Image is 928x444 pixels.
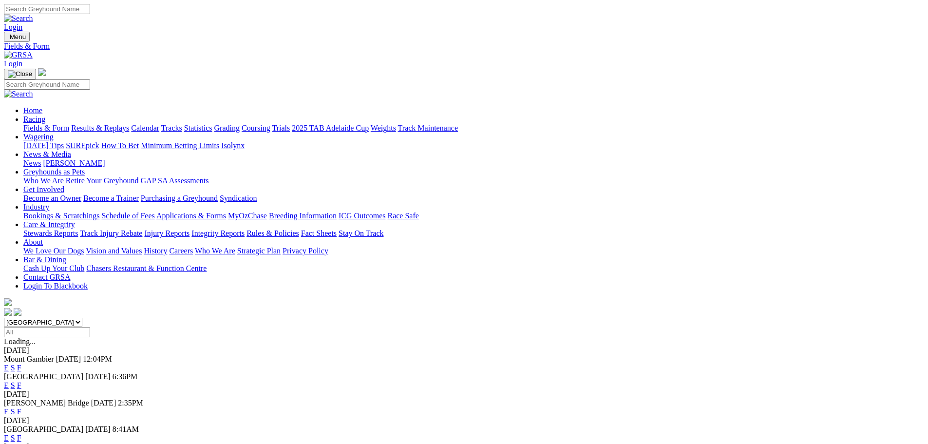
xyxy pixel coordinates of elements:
[4,372,83,381] span: [GEOGRAPHIC_DATA]
[23,176,924,185] div: Greyhounds as Pets
[4,308,12,316] img: facebook.svg
[4,14,33,23] img: Search
[23,150,71,158] a: News & Media
[4,69,36,79] button: Toggle navigation
[23,124,69,132] a: Fields & Form
[23,203,49,211] a: Industry
[4,298,12,306] img: logo-grsa-white.png
[83,355,112,363] span: 12:04PM
[191,229,245,237] a: Integrity Reports
[8,70,32,78] img: Close
[144,247,167,255] a: History
[23,238,43,246] a: About
[23,273,70,281] a: Contact GRSA
[113,425,139,433] span: 8:41AM
[4,32,30,42] button: Toggle navigation
[237,247,281,255] a: Strategic Plan
[283,247,328,255] a: Privacy Policy
[23,159,924,168] div: News & Media
[23,185,64,193] a: Get Involved
[4,434,9,442] a: E
[4,355,54,363] span: Mount Gambier
[339,212,385,220] a: ICG Outcomes
[17,381,21,389] a: F
[4,90,33,98] img: Search
[80,229,142,237] a: Track Injury Rebate
[141,194,218,202] a: Purchasing a Greyhound
[4,399,89,407] span: [PERSON_NAME] Bridge
[101,212,154,220] a: Schedule of Fees
[86,247,142,255] a: Vision and Values
[23,247,924,255] div: About
[85,425,111,433] span: [DATE]
[4,425,83,433] span: [GEOGRAPHIC_DATA]
[141,176,209,185] a: GAP SA Assessments
[66,176,139,185] a: Retire Your Greyhound
[269,212,337,220] a: Breeding Information
[38,68,46,76] img: logo-grsa-white.png
[23,124,924,133] div: Racing
[4,23,22,31] a: Login
[17,434,21,442] a: F
[4,337,36,346] span: Loading...
[246,229,299,237] a: Rules & Policies
[220,194,257,202] a: Syndication
[4,327,90,337] input: Select date
[371,124,396,132] a: Weights
[4,346,924,355] div: [DATE]
[131,124,159,132] a: Calendar
[141,141,219,150] a: Minimum Betting Limits
[17,364,21,372] a: F
[292,124,369,132] a: 2025 TAB Adelaide Cup
[23,168,85,176] a: Greyhounds as Pets
[169,247,193,255] a: Careers
[17,407,21,416] a: F
[23,194,81,202] a: Become an Owner
[4,407,9,416] a: E
[4,390,924,399] div: [DATE]
[83,194,139,202] a: Become a Trainer
[23,255,66,264] a: Bar & Dining
[301,229,337,237] a: Fact Sheets
[4,79,90,90] input: Search
[161,124,182,132] a: Tracks
[23,194,924,203] div: Get Involved
[10,33,26,40] span: Menu
[184,124,212,132] a: Statistics
[101,141,139,150] a: How To Bet
[4,364,9,372] a: E
[23,247,84,255] a: We Love Our Dogs
[4,59,22,68] a: Login
[4,42,924,51] a: Fields & Form
[23,176,64,185] a: Who We Are
[339,229,383,237] a: Stay On Track
[398,124,458,132] a: Track Maintenance
[23,141,64,150] a: [DATE] Tips
[118,399,143,407] span: 2:35PM
[387,212,418,220] a: Race Safe
[4,416,924,425] div: [DATE]
[11,434,15,442] a: S
[14,308,21,316] img: twitter.svg
[23,141,924,150] div: Wagering
[91,399,116,407] span: [DATE]
[23,115,45,123] a: Racing
[23,133,54,141] a: Wagering
[242,124,270,132] a: Coursing
[86,264,207,272] a: Chasers Restaurant & Function Centre
[228,212,267,220] a: MyOzChase
[23,229,924,238] div: Care & Integrity
[23,106,42,115] a: Home
[156,212,226,220] a: Applications & Forms
[23,229,78,237] a: Stewards Reports
[71,124,129,132] a: Results & Replays
[23,264,84,272] a: Cash Up Your Club
[23,212,924,220] div: Industry
[272,124,290,132] a: Trials
[214,124,240,132] a: Grading
[221,141,245,150] a: Isolynx
[23,212,99,220] a: Bookings & Scratchings
[4,51,33,59] img: GRSA
[113,372,138,381] span: 6:36PM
